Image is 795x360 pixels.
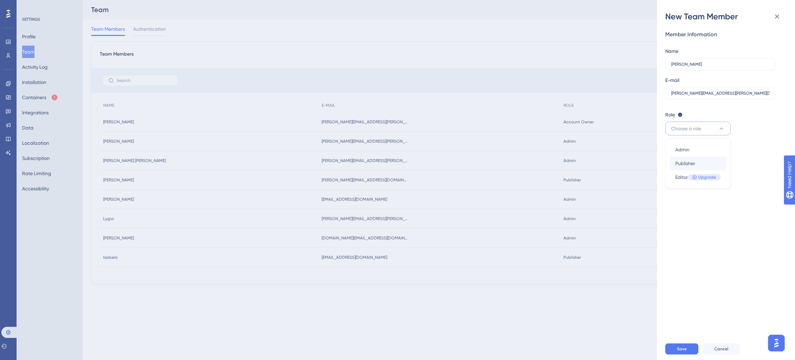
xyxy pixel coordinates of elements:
[665,343,698,354] button: Save
[766,333,787,353] iframe: UserGuiding AI Assistant Launcher
[665,111,675,119] span: Role
[665,76,679,84] div: E-mail
[665,30,781,39] div: Member Information
[671,124,701,133] span: Choose a role
[675,159,695,168] span: Publisher
[671,62,770,67] input: Name
[665,11,787,22] div: New Team Member
[16,2,43,10] span: Need Help?
[698,174,716,180] span: Upgrade
[671,91,770,96] input: Open Keeper Popup
[714,346,728,352] span: Cancel
[675,173,721,181] div: Editor
[670,143,726,157] button: Admin
[670,170,726,184] button: EditorUpgrade
[670,157,726,170] button: Publisher
[665,47,678,55] div: Name
[703,343,740,354] button: Cancel
[665,122,731,135] button: Choose a role
[677,346,687,352] span: Save
[675,145,689,154] span: Admin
